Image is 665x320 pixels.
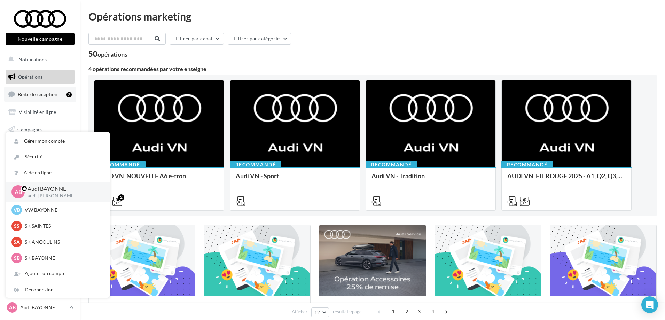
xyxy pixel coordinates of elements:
[6,149,110,165] a: Sécurité
[20,304,66,311] p: Audi BAYONNE
[333,309,362,315] span: résultats/page
[401,306,412,317] span: 2
[14,223,19,229] span: SS
[28,193,99,199] p: audi-[PERSON_NAME]
[25,239,101,245] p: SK ANGOULINS
[556,301,651,315] div: Opération libre du [DATE] 12:06
[4,105,76,119] a: Visibilité en ligne
[25,223,101,229] p: SK SAINTES
[88,50,127,58] div: 50
[19,109,56,115] span: Visibilité en ligne
[311,307,329,317] button: 12
[88,66,657,72] div: 4 opérations recommandées par votre enseigne
[507,172,626,186] div: AUDI VN_FIL ROUGE 2025 - A1, Q2, Q3, Q5 et Q4 e-tron
[97,51,127,57] div: opérations
[118,194,124,201] div: 2
[366,161,417,169] div: Recommandé
[18,74,42,80] span: Opérations
[14,255,20,262] span: SB
[6,282,110,298] div: Déconnexion
[15,188,22,196] span: AB
[18,56,47,62] span: Notifications
[641,296,658,313] div: Open Intercom Messenger
[25,206,101,213] p: VW BAYONNE
[4,122,76,137] a: Campagnes
[236,172,354,186] div: Audi VN - Sport
[4,52,73,67] button: Notifications
[427,306,438,317] span: 4
[25,255,101,262] p: SK BAYONNE
[4,139,76,154] a: Médiathèque
[94,161,146,169] div: Recommandé
[9,304,16,311] span: AB
[228,33,291,45] button: Filtrer par catégorie
[388,306,399,317] span: 1
[440,301,535,315] div: Calendrier éditorial national : du 02.09 au 09.09
[371,172,490,186] div: Audi VN - Tradition
[6,301,75,314] a: AB Audi BAYONNE
[4,157,76,177] a: AFFICHAGE PRESSE MD
[4,70,76,84] a: Opérations
[292,309,307,315] span: Afficher
[94,301,189,315] div: Calendrier éditorial national : semaine du 08.09 au 14.09
[314,310,320,315] span: 12
[210,301,305,315] div: Calendrier éditorial national : du 02.09 au 15.09
[6,133,110,149] a: Gérer mon compte
[501,161,553,169] div: Recommandé
[14,206,20,213] span: VB
[414,306,425,317] span: 3
[230,161,281,169] div: Recommandé
[100,172,218,186] div: AUD VN_NOUVELLE A6 e-tron
[66,92,72,97] div: 2
[325,301,420,315] div: ACCESSOIRES 25% SEPTEMBRE - AUDI SERVICE
[17,126,42,132] span: Campagnes
[18,91,57,97] span: Boîte de réception
[4,87,76,102] a: Boîte de réception2
[88,11,657,22] div: Opérations marketing
[6,33,75,45] button: Nouvelle campagne
[28,185,99,193] p: Audi BAYONNE
[6,266,110,281] div: Ajouter un compte
[170,33,224,45] button: Filtrer par canal
[6,165,110,181] a: Aide en ligne
[14,239,20,245] span: SA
